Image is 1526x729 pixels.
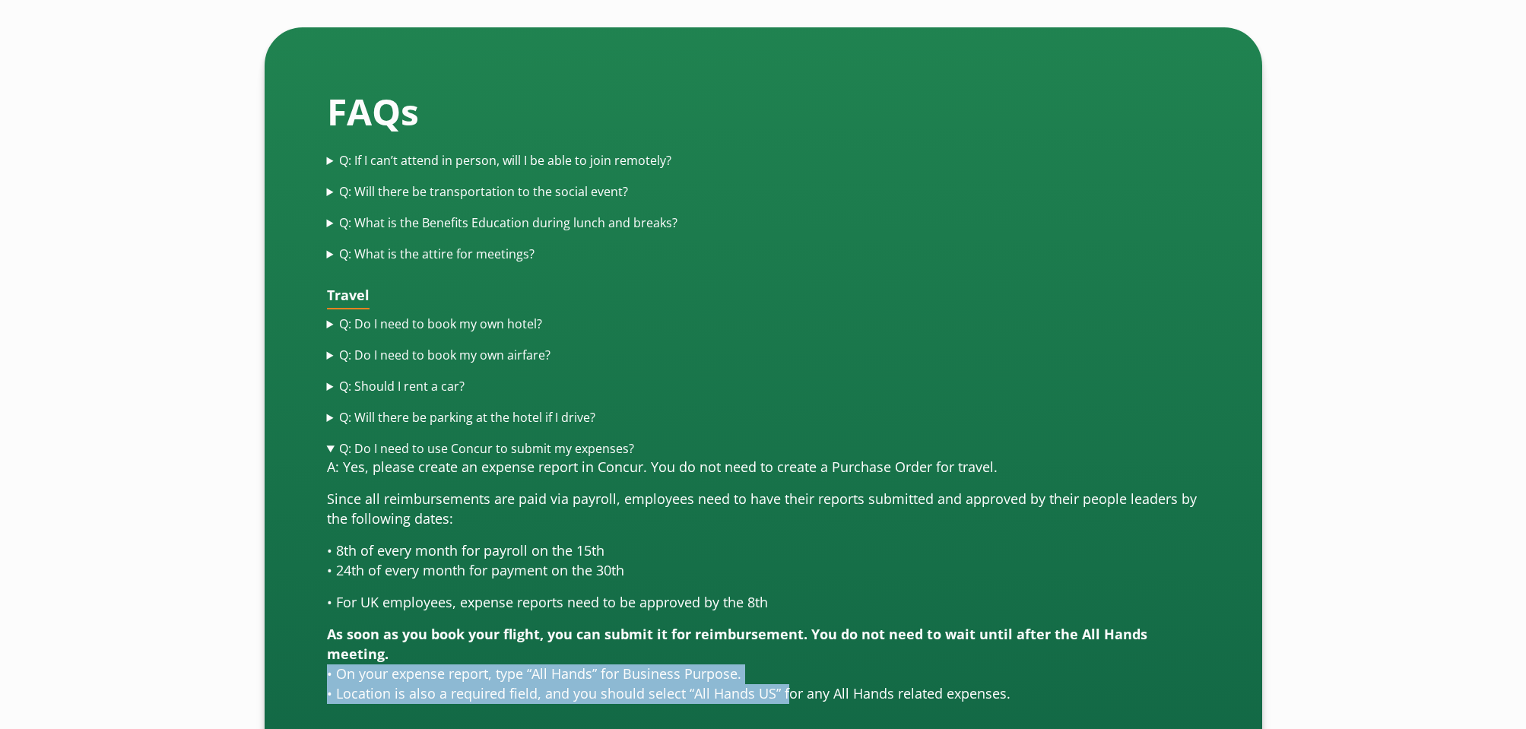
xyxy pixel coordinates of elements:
[327,214,1200,232] summary: Q: What is the Benefits Education during lunch and breaks?
[327,183,1200,201] summary: Q: Will there be transportation to the social event?
[327,541,1200,581] p: • 8th of every month for payroll on the 15th • 24th of every month for payment on the 30th
[327,593,1200,613] p: • For UK employees, expense reports need to be approved by the 8th
[327,409,1200,426] summary: Q: Will there be parking at the hotel if I drive?
[327,440,1200,458] summary: Q: Do I need to use Concur to submit my expenses?
[327,490,1200,529] p: Since all reimbursements are paid via payroll, employees need to have their reports submitted and...
[327,246,1200,263] summary: Q: What is the attire for meetings?
[327,625,1200,704] p: • On your expense report, type “All Hands” for Business Purpose. • Location is also a required fi...
[327,625,1147,663] strong: As soon as you book your flight, you can submit it for reimbursement. You do not need to wait unt...
[327,315,1200,333] summary: Q: Do I need to book my own hotel?
[327,347,1200,364] summary: Q: Do I need to book my own airfare?
[327,152,1200,170] summary: Q: If I can’t attend in person, will I be able to join remotely?
[327,286,370,304] strong: Travel
[327,458,1200,477] p: A: Yes, please create an expense report in Concur. You do not need to create a Purchase Order for...
[327,378,1200,395] summary: Q: Should I rent a car?
[327,87,419,136] strong: FAQs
